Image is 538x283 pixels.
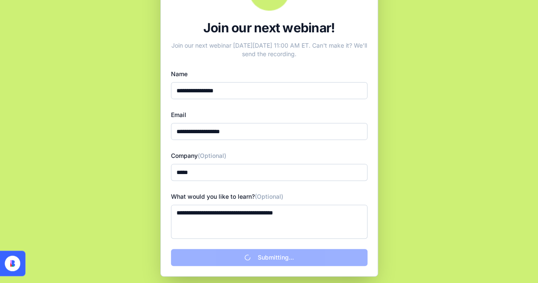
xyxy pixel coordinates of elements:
[171,70,188,77] label: Name
[198,152,226,159] span: (Optional)
[171,152,226,159] label: Company
[255,193,283,200] span: (Optional)
[171,193,283,200] label: What would you like to learn?
[171,111,186,118] label: Email
[171,20,367,35] div: Join our next webinar!
[171,38,367,58] div: Join our next webinar [DATE][DATE] 11:00 AM ET. Can't make it? We'll send the recording.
